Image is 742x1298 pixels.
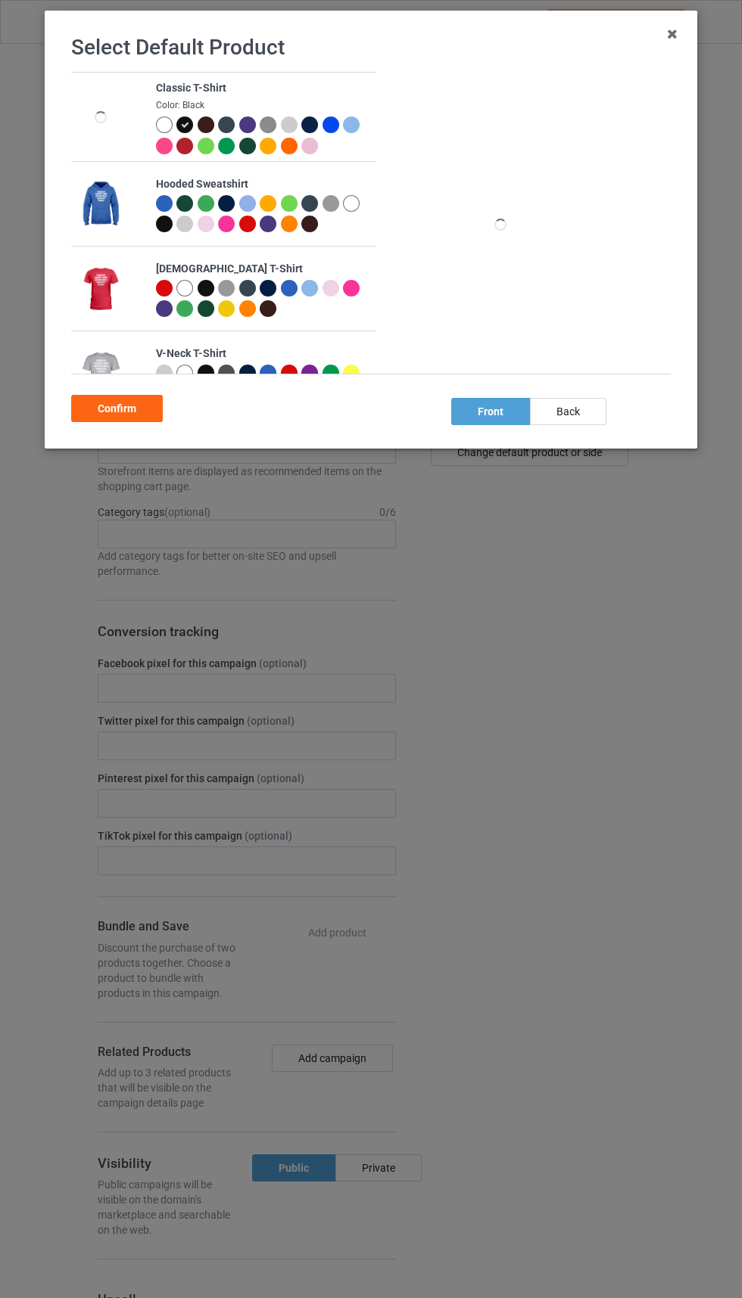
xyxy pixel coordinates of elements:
[156,262,368,277] div: [DEMOGRAPHIC_DATA] T-Shirt
[156,177,368,192] div: Hooded Sweatshirt
[71,34,671,61] h1: Select Default Product
[530,398,606,425] div: back
[156,346,368,362] div: V-Neck T-Shirt
[156,81,368,96] div: Classic T-Shirt
[260,116,276,133] img: heather_texture.png
[156,99,368,112] div: Color: Black
[71,395,163,422] div: Confirm
[451,398,530,425] div: front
